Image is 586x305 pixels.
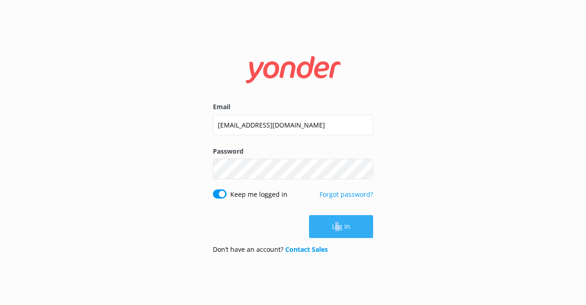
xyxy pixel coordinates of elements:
label: Keep me logged in [230,189,288,200]
a: Contact Sales [285,245,328,254]
a: Forgot password? [320,190,373,199]
button: Show password [355,160,373,178]
label: Password [213,146,373,156]
label: Email [213,102,373,112]
button: Log in [309,215,373,238]
input: user@emailaddress.com [213,115,373,135]
p: Don’t have an account? [213,244,328,255]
